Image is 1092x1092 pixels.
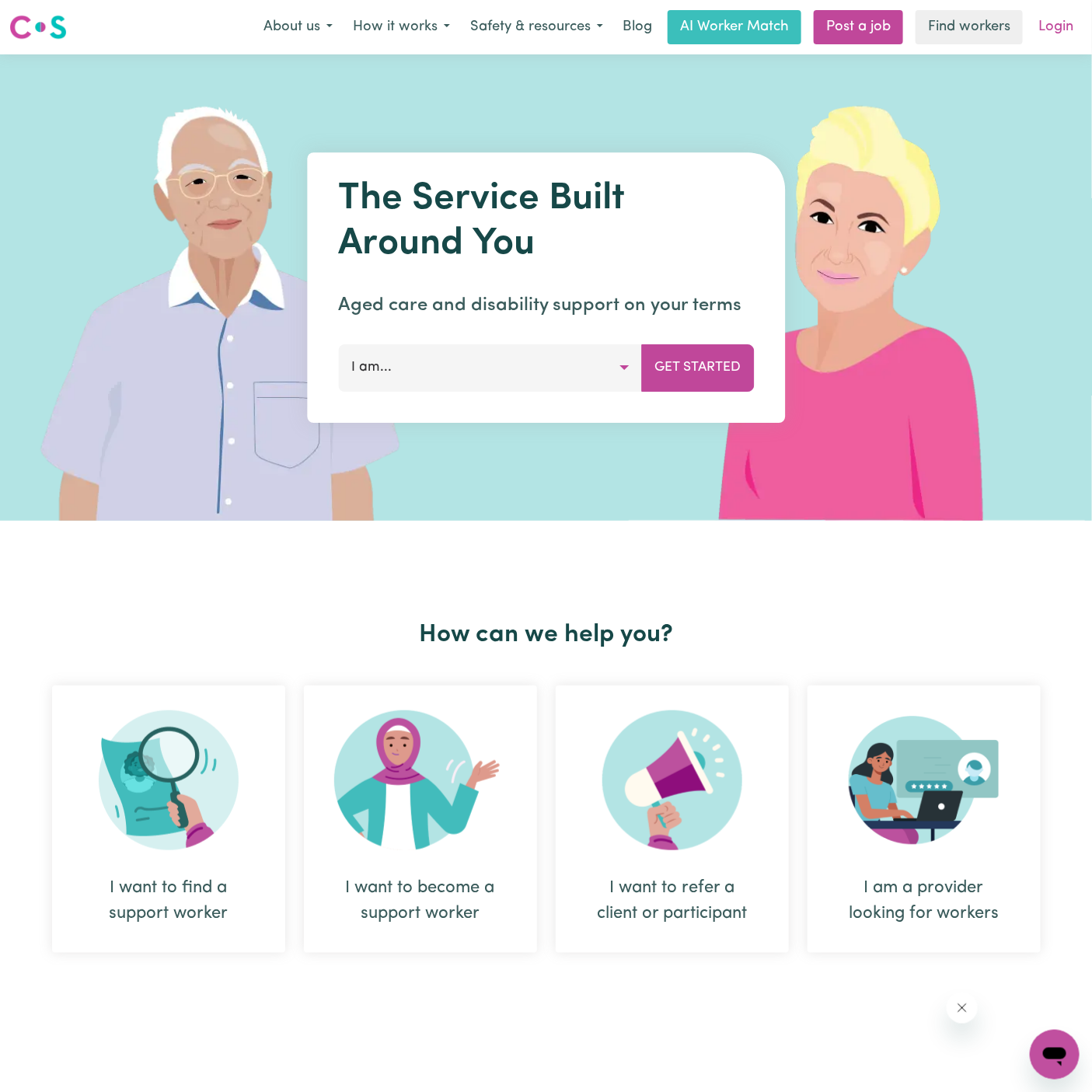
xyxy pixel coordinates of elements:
[338,177,754,267] h1: The Service Built Around You
[1030,1030,1080,1080] iframe: Button to launch messaging window
[343,11,460,44] button: How it works
[9,11,94,23] span: Need any help?
[304,686,537,953] div: I want to become a support worker
[334,710,507,850] img: Become Worker
[253,11,343,44] button: About us
[460,11,613,44] button: Safety & resources
[338,291,754,319] p: Aged care and disability support on your terms
[338,344,642,391] button: I am...
[602,710,742,850] img: Refer
[845,875,1003,926] div: I am a provider looking for workers
[916,10,1023,44] a: Find workers
[341,875,500,926] div: I want to become a support worker
[89,875,248,926] div: I want to find a support worker
[43,620,1050,650] h2: How can we help you?
[613,10,661,44] a: Blog
[1029,10,1083,44] a: Login
[668,10,801,44] a: AI Worker Match
[9,9,67,45] a: Careseekers logo
[99,710,239,850] img: Search
[641,344,754,391] button: Get Started
[556,686,789,953] div: I want to refer a client or participant
[808,686,1041,953] div: I am a provider looking for workers
[814,10,903,44] a: Post a job
[52,686,285,953] div: I want to find a support worker
[593,875,752,926] div: I want to refer a client or participant
[849,710,1000,850] img: Provider
[9,13,67,41] img: Careseekers logo
[947,993,978,1024] iframe: Close message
